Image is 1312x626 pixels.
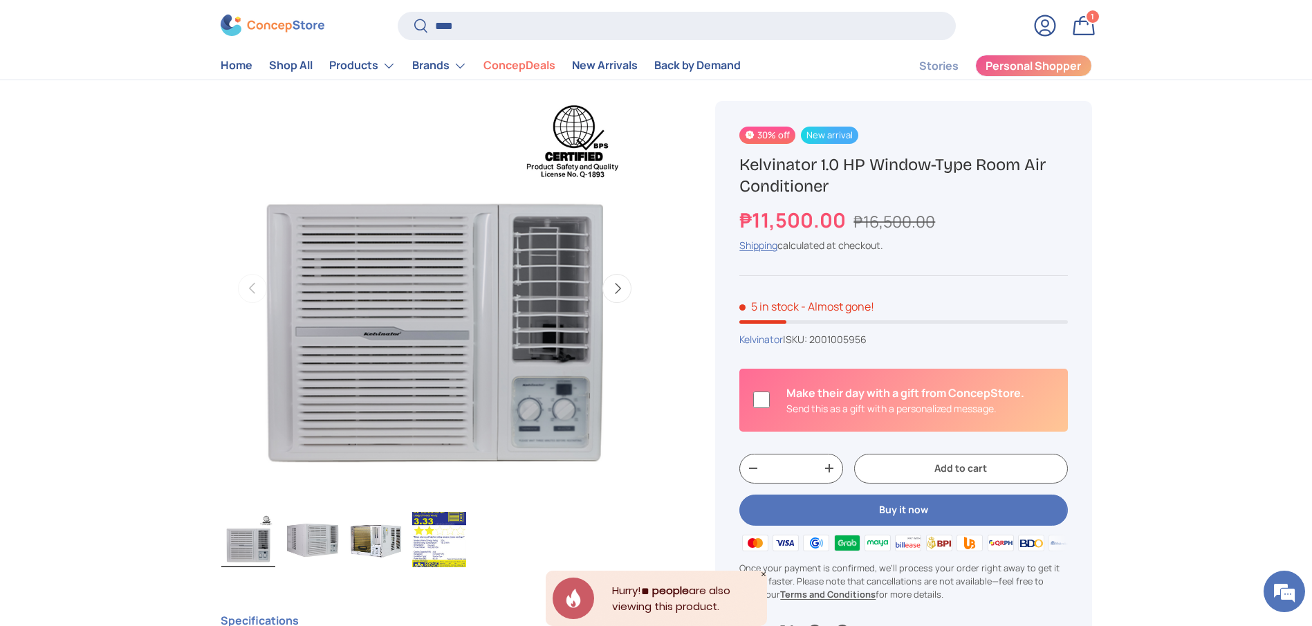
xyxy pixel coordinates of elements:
[739,206,849,234] strong: ₱11,500.00
[221,52,741,80] nav: Primary
[285,512,339,567] img: Kelvinator 1.0 HP Window-Type Room Air Conditioner
[893,533,923,553] img: billease
[853,210,935,232] s: ₱16,500.00
[986,61,1081,72] span: Personal Shopper
[739,333,783,346] a: Kelvinator
[786,333,807,346] span: SKU:
[739,562,1067,602] p: Once your payment is confirmed, we'll process your order right away to get it to you faster. Plea...
[221,74,649,571] media-gallery: Gallery Viewer
[1091,12,1094,22] span: 1
[1046,533,1077,553] img: metrobank
[269,53,313,80] a: Shop All
[985,533,1015,553] img: qrph
[831,533,862,553] img: grabpay
[770,533,801,553] img: visa
[924,533,954,553] img: bpi
[349,512,403,567] img: Kelvinator 1.0 HP Window-Type Room Air Conditioner
[221,15,324,37] img: ConcepStore
[786,385,1024,416] div: Is this a gift?
[780,588,876,600] a: Terms and Conditions
[739,299,799,314] span: 5 in stock
[739,127,795,144] span: 30% off
[862,533,893,553] img: maya
[854,454,1067,484] button: Add to cart
[7,378,264,426] textarea: Type your message and hit 'Enter'
[483,53,555,80] a: ConcepDeals
[954,533,985,553] img: ubp
[227,7,260,40] div: Minimize live chat window
[654,53,741,80] a: Back by Demand
[739,239,777,252] a: Shipping
[760,571,767,578] div: Close
[975,55,1092,77] a: Personal Shopper
[221,512,275,567] img: Kelvinator 1.0 HP Window-Type Room Air Conditioner
[739,239,1067,253] div: calculated at checkout.
[886,52,1092,80] nav: Secondary
[572,53,638,80] a: New Arrivals
[919,53,959,80] a: Stories
[739,533,770,553] img: master
[753,392,770,408] input: Is this a gift?
[739,495,1067,526] button: Buy it now
[80,174,191,314] span: We're online!
[801,299,874,314] p: - Almost gone!
[809,333,867,346] span: 2001005956
[321,52,404,80] summary: Products
[72,77,232,95] div: Chat with us now
[1016,533,1046,553] img: bdo
[783,333,867,346] span: |
[801,127,858,144] span: New arrival
[404,52,475,80] summary: Brands
[221,53,252,80] a: Home
[739,154,1067,197] h1: Kelvinator 1.0 HP Window-Type Room Air Conditioner
[412,512,466,567] img: Kelvinator 1.0 HP Window-Type Room Air Conditioner
[801,533,831,553] img: gcash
